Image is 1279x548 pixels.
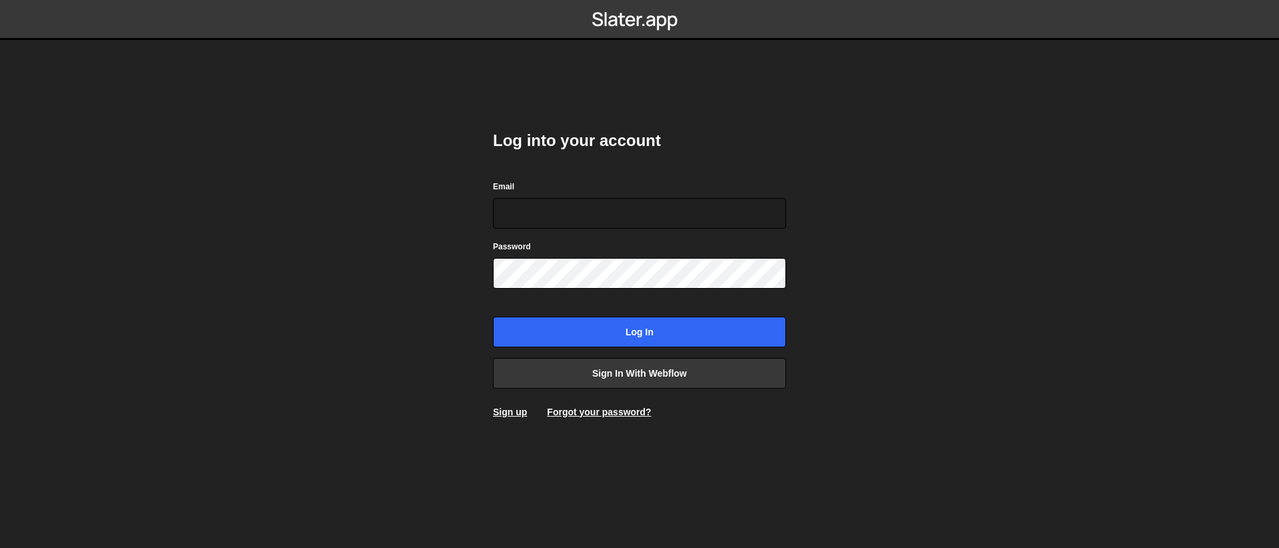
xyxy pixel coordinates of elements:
a: Forgot your password? [547,407,651,417]
a: Sign up [493,407,527,417]
label: Password [493,240,531,253]
a: Sign in with Webflow [493,358,786,389]
h2: Log into your account [493,130,786,151]
label: Email [493,180,514,193]
input: Log in [493,317,786,347]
